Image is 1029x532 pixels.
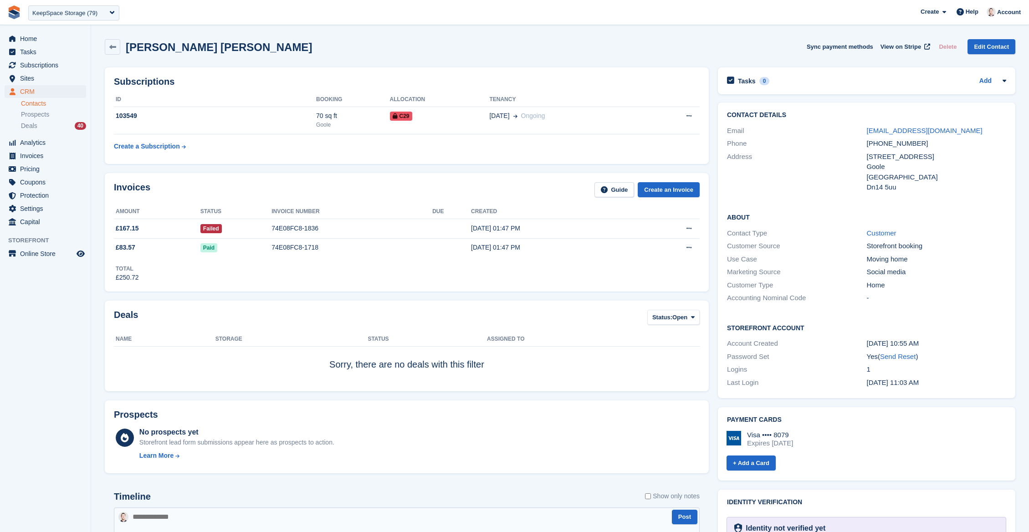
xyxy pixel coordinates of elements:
[867,229,896,237] a: Customer
[880,353,916,360] a: Send Reset
[271,243,432,252] div: 74E08FC8-1718
[867,352,1007,362] div: Yes
[867,379,919,386] time: 2025-08-26 10:03:09 UTC
[126,41,312,53] h2: [PERSON_NAME] [PERSON_NAME]
[935,39,960,54] button: Delete
[727,112,1006,119] h2: Contact Details
[867,241,1007,251] div: Storefront booking
[966,7,978,16] span: Help
[727,267,867,277] div: Marketing Source
[215,332,368,347] th: Storage
[727,455,776,471] a: + Add a Card
[20,149,75,162] span: Invoices
[867,254,1007,265] div: Moving home
[489,92,646,107] th: Tenancy
[747,439,793,447] div: Expires [DATE]
[114,409,158,420] h2: Prospects
[139,438,334,447] div: Storefront lead form submissions appear here as prospects to action.
[727,364,867,375] div: Logins
[200,224,222,233] span: Failed
[114,142,180,151] div: Create a Subscription
[20,202,75,215] span: Settings
[987,7,996,16] img: Jeff Knox
[759,77,770,85] div: 0
[594,182,635,197] a: Guide
[390,112,412,121] span: C29
[200,205,271,219] th: Status
[5,176,86,189] a: menu
[5,59,86,72] a: menu
[20,163,75,175] span: Pricing
[116,273,139,282] div: £250.72
[727,352,867,362] div: Password Set
[271,224,432,233] div: 74E08FC8-1836
[75,248,86,259] a: Preview store
[867,162,1007,172] div: Goole
[471,243,636,252] div: [DATE] 01:47 PM
[867,267,1007,277] div: Social media
[878,353,918,360] span: ( )
[921,7,939,16] span: Create
[20,59,75,72] span: Subscriptions
[968,39,1015,54] a: Edit Contact
[997,8,1021,17] span: Account
[521,112,545,119] span: Ongoing
[21,110,49,119] span: Prospects
[5,189,86,202] a: menu
[727,416,1006,424] h2: Payment cards
[114,182,150,197] h2: Invoices
[114,205,200,219] th: Amount
[21,99,86,108] a: Contacts
[5,163,86,175] a: menu
[20,189,75,202] span: Protection
[647,310,700,325] button: Status: Open
[727,126,867,136] div: Email
[21,121,86,131] a: Deals 40
[867,293,1007,303] div: -
[727,254,867,265] div: Use Case
[21,122,37,130] span: Deals
[807,39,873,54] button: Sync payment methods
[727,338,867,349] div: Account Created
[8,236,91,245] span: Storefront
[316,121,389,129] div: Goole
[471,224,636,233] div: [DATE] 01:47 PM
[368,332,487,347] th: Status
[5,149,86,162] a: menu
[5,136,86,149] a: menu
[5,202,86,215] a: menu
[20,247,75,260] span: Online Store
[329,359,484,369] span: Sorry, there are no deals with this filter
[20,72,75,85] span: Sites
[5,72,86,85] a: menu
[645,491,700,501] label: Show only notes
[139,451,174,460] div: Learn More
[5,85,86,98] a: menu
[867,152,1007,162] div: [STREET_ADDRESS]
[116,243,135,252] span: £83.57
[867,338,1007,349] div: [DATE] 10:55 AM
[979,76,992,87] a: Add
[881,42,921,51] span: View on Stripe
[118,512,128,522] img: Jeff Knox
[271,205,432,219] th: Invoice number
[867,182,1007,193] div: Dn14 5uu
[727,241,867,251] div: Customer Source
[867,364,1007,375] div: 1
[116,265,139,273] div: Total
[20,136,75,149] span: Analytics
[20,176,75,189] span: Coupons
[114,332,215,347] th: Name
[867,127,983,134] a: [EMAIL_ADDRESS][DOMAIN_NAME]
[114,138,186,155] a: Create a Subscription
[652,313,672,322] span: Status:
[727,138,867,149] div: Phone
[877,39,932,54] a: View on Stripe
[114,310,138,327] h2: Deals
[738,77,756,85] h2: Tasks
[139,427,334,438] div: No prospects yet
[747,431,793,439] div: Visa •••• 8079
[727,228,867,239] div: Contact Type
[487,332,700,347] th: Assigned to
[21,110,86,119] a: Prospects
